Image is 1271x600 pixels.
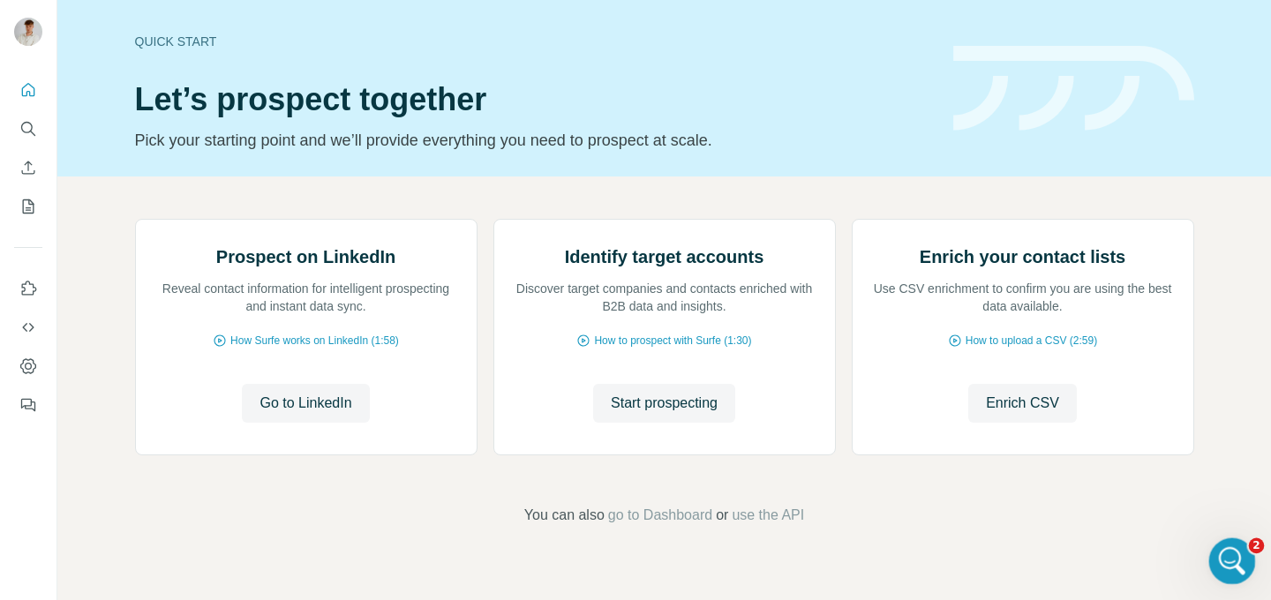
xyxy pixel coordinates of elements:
img: Profile image for Christian [20,62,56,97]
div: • [DATE] [94,341,144,359]
p: Discover target companies and contacts enriched with B2B data and insights. [512,280,817,315]
span: How to upload a CSV (2:59) [966,333,1097,349]
span: Start prospecting [611,393,718,414]
button: Help [265,438,353,508]
span: Home [26,482,62,494]
button: News [177,438,265,508]
button: Messages [88,438,177,508]
img: Profile image for FinAI [20,192,56,228]
button: Use Surfe on LinkedIn [14,273,42,304]
div: FinAI [63,145,93,163]
img: Christian avatar [26,325,47,346]
span: or [716,505,728,526]
span: Help [295,482,323,494]
div: Surfe [58,341,91,359]
img: Marta avatar [33,274,54,295]
img: Profile image for FinAI [20,127,56,162]
h2: Prospect on LinkedIn [216,244,395,269]
div: • [DATE] [94,275,144,294]
span: Hello ☀️ Want to ensure you choose the most suitable Surfe plan for you and your team? Check our ... [58,324,1020,338]
img: banner [953,46,1194,131]
p: Pick your starting point and we’ll provide everything you need to prospect at scale. [135,128,932,153]
img: Maryam avatar [18,274,39,295]
span: Go to LinkedIn [259,393,351,414]
span: Messages [98,482,166,494]
div: • 5h ago [207,79,257,98]
h2: Enrich your contact lists [920,244,1125,269]
p: Use CSV enrichment to confirm you are using the best data available. [870,280,1176,315]
button: Enrich CSV [968,384,1077,423]
span: Hello ☀️ ​ Still have questions about the Surfe plans and pricing shown? ​ Visit our Help Center,... [58,259,1038,273]
button: use the API [732,505,804,526]
div: Close [310,7,342,39]
img: Avatar [14,18,42,46]
h2: Identify target accounts [565,244,764,269]
h1: Let’s prospect together [135,82,932,117]
span: How Surfe works on LinkedIn (1:58) [230,333,399,349]
span: Rate your conversation [63,128,207,142]
button: Feedback [14,389,42,421]
span: Enrich CSV [986,393,1059,414]
span: News [204,482,237,494]
div: FinAI [63,210,93,229]
span: 2 [1249,538,1265,554]
button: go to Dashboard [608,505,712,526]
div: Surfe [58,275,91,294]
button: Enrich CSV [14,152,42,184]
div: [DEMOGRAPHIC_DATA] [63,79,203,98]
button: Dashboard [14,350,42,382]
span: You can also [524,505,605,526]
img: Marta avatar [33,339,54,360]
h1: Messages [131,8,226,38]
div: • [DATE] [96,145,146,163]
img: Christian avatar [26,259,47,281]
button: Search [14,113,42,145]
img: Maryam avatar [18,339,39,360]
button: My lists [14,191,42,222]
button: Start prospecting [593,384,735,423]
button: Use Surfe API [14,311,42,343]
div: • [DATE] [96,210,146,229]
button: Go to LinkedIn [242,384,369,423]
span: Rate your conversation [63,193,207,207]
p: Reveal contact information for intelligent prospecting and instant data sync. [154,280,459,315]
iframe: Intercom live chat [1209,538,1256,585]
button: Quick start [14,74,42,106]
div: Quick start [135,33,932,50]
span: How to prospect with Surfe (1:30) [594,333,751,349]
